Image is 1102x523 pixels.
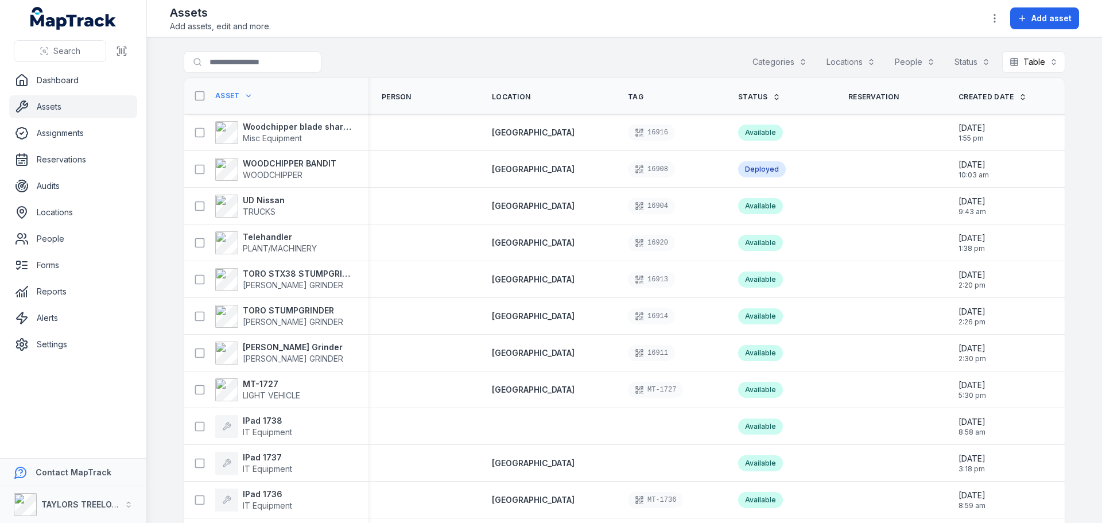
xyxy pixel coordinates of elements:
div: 16916 [628,125,675,141]
span: PLANT/MACHINERY [243,243,317,253]
span: 8:58 am [959,428,985,437]
a: Status [738,92,781,102]
span: Status [738,92,768,102]
a: [GEOGRAPHIC_DATA] [492,347,575,359]
a: IPad 1736IT Equipment [215,489,292,512]
a: Assets [9,95,137,118]
span: [DATE] [959,196,986,207]
a: Created Date [959,92,1027,102]
span: Misc Equipment [243,133,302,143]
span: [DATE] [959,269,985,281]
a: [PERSON_NAME] Grinder[PERSON_NAME] GRINDER [215,342,343,365]
time: 14/07/2025, 3:18:43 pm [959,453,985,474]
button: Search [14,40,106,62]
span: [PERSON_NAME] GRINDER [243,354,343,363]
span: Created Date [959,92,1014,102]
time: 29/07/2025, 1:38:00 pm [959,233,985,253]
span: [GEOGRAPHIC_DATA] [492,311,575,321]
a: [GEOGRAPHIC_DATA] [492,311,575,322]
strong: MT-1727 [243,378,300,390]
button: People [887,51,942,73]
div: MT-1727 [628,382,683,398]
span: [GEOGRAPHIC_DATA] [492,495,575,505]
a: [GEOGRAPHIC_DATA] [492,384,575,396]
span: [DATE] [959,122,985,134]
div: Available [738,308,783,324]
strong: WOODCHIPPER BANDIT [243,158,336,169]
span: 2:20 pm [959,281,985,290]
a: Assignments [9,122,137,145]
span: 1:38 pm [959,244,985,253]
span: 9:43 am [959,207,986,216]
a: Forms [9,254,137,277]
button: Status [947,51,998,73]
a: [GEOGRAPHIC_DATA] [492,164,575,175]
span: [PERSON_NAME] GRINDER [243,280,343,290]
time: 29/07/2025, 2:20:54 pm [959,269,985,290]
span: Person [382,92,412,102]
a: [GEOGRAPHIC_DATA] [492,237,575,249]
time: 15/07/2025, 8:58:00 am [959,416,985,437]
div: Deployed [738,161,786,177]
a: [GEOGRAPHIC_DATA] [492,494,575,506]
span: [GEOGRAPHIC_DATA] [492,385,575,394]
span: Add assets, edit and more. [170,21,271,32]
span: [DATE] [959,233,985,244]
span: [DATE] [959,306,985,317]
a: Locations [9,201,137,224]
div: Available [738,492,783,508]
a: MT-1727LIGHT VEHICLE [215,378,300,401]
a: Reservations [9,148,137,171]
a: MapTrack [30,7,117,30]
div: 16904 [628,198,675,214]
time: 15/07/2025, 8:59:08 am [959,490,985,510]
span: IT Equipment [243,501,292,510]
div: 16914 [628,308,675,324]
span: 10:03 am [959,171,989,180]
a: IPad 1738IT Equipment [215,415,292,438]
a: UD NissanTRUCKS [215,195,285,218]
a: TORO STUMPGRINDER[PERSON_NAME] GRINDER [215,305,343,328]
a: TORO STX38 STUMPGRINDER[PERSON_NAME] GRINDER [215,268,354,291]
span: [PERSON_NAME] GRINDER [243,317,343,327]
div: 16908 [628,161,675,177]
div: Available [738,419,783,435]
span: WOODCHIPPER [243,170,302,180]
span: 2:26 pm [959,317,985,327]
div: Available [738,345,783,361]
a: Audits [9,175,137,197]
strong: Woodchipper blade sharpener [243,121,354,133]
a: People [9,227,137,250]
a: [GEOGRAPHIC_DATA] [492,274,575,285]
div: Available [738,272,783,288]
strong: IPad 1738 [243,415,292,427]
div: MT-1736 [628,492,683,508]
strong: TORO STUMPGRINDER [243,305,343,316]
span: [GEOGRAPHIC_DATA] [492,238,575,247]
span: [DATE] [959,159,989,171]
strong: UD Nissan [243,195,285,206]
span: [DATE] [959,490,985,501]
span: 3:18 pm [959,464,985,474]
div: 16913 [628,272,675,288]
span: Tag [628,92,643,102]
button: Add asset [1010,7,1079,29]
span: Location [492,92,530,102]
span: [DATE] [959,416,985,428]
a: Asset [215,91,253,100]
a: Reports [9,280,137,303]
span: [DATE] [959,453,985,464]
strong: TAYLORS TREELOPPING [41,499,137,509]
time: 29/07/2025, 2:26:56 pm [959,306,985,327]
a: Dashboard [9,69,137,92]
div: 16920 [628,235,675,251]
a: WOODCHIPPER BANDITWOODCHIPPER [215,158,336,181]
a: [GEOGRAPHIC_DATA] [492,127,575,138]
span: [GEOGRAPHIC_DATA] [492,201,575,211]
a: Settings [9,333,137,356]
strong: [PERSON_NAME] Grinder [243,342,343,353]
a: [GEOGRAPHIC_DATA] [492,200,575,212]
time: 29/07/2025, 1:55:07 pm [959,122,985,143]
span: [GEOGRAPHIC_DATA] [492,164,575,174]
span: Add asset [1031,13,1072,24]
